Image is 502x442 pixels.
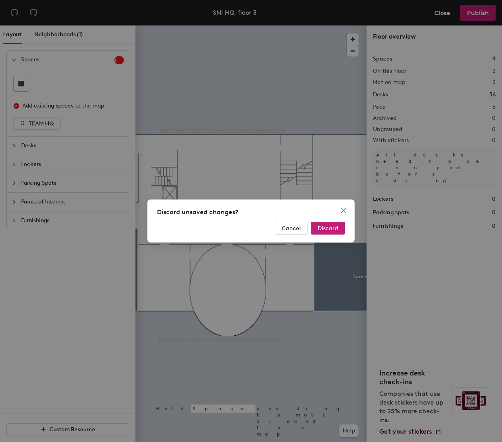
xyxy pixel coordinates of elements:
span: Cancel [282,225,301,232]
span: Discard [318,225,338,232]
button: Discard [311,222,345,235]
button: Close [337,204,350,217]
span: close [340,207,347,214]
span: Close [337,207,350,214]
button: Cancel [275,222,308,235]
div: Discard unsaved changes? [157,207,345,217]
